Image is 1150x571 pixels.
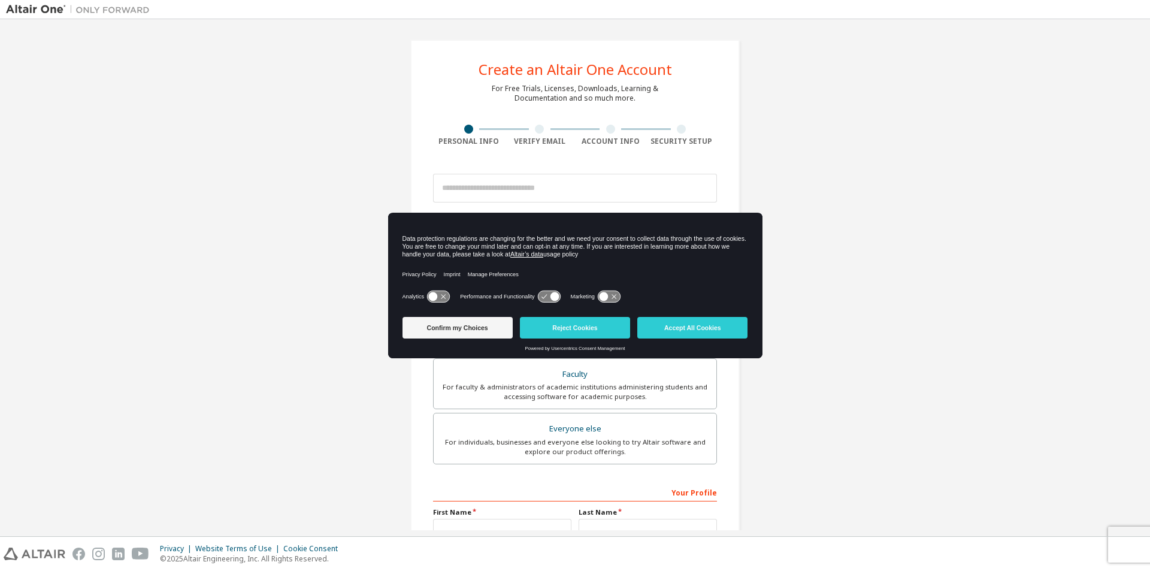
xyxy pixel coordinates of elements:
p: © 2025 Altair Engineering, Inc. All Rights Reserved. [160,554,345,564]
div: Everyone else [441,421,709,437]
label: Last Name [579,507,717,517]
div: Your Profile [433,482,717,501]
div: Verify Email [504,137,576,146]
label: First Name [433,507,571,517]
img: facebook.svg [72,548,85,560]
div: For Free Trials, Licenses, Downloads, Learning & Documentation and so much more. [492,84,658,103]
img: instagram.svg [92,548,105,560]
div: Privacy [160,544,195,554]
div: Cookie Consent [283,544,345,554]
img: Altair One [6,4,156,16]
img: altair_logo.svg [4,548,65,560]
div: Website Terms of Use [195,544,283,554]
div: For individuals, businesses and everyone else looking to try Altair software and explore our prod... [441,437,709,457]
img: linkedin.svg [112,548,125,560]
div: Personal Info [433,137,504,146]
div: For faculty & administrators of academic institutions administering students and accessing softwa... [441,382,709,401]
div: Security Setup [646,137,718,146]
div: Account Info [575,137,646,146]
div: Faculty [441,366,709,383]
img: youtube.svg [132,548,149,560]
div: Create an Altair One Account [479,62,672,77]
